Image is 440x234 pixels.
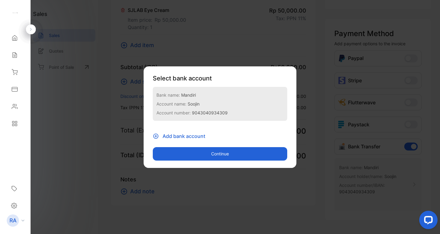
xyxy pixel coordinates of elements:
[153,74,287,83] p: Select bank account
[156,92,180,98] span: Bank name:
[156,110,191,115] span: Account number:
[11,8,20,17] img: logo
[181,92,196,98] span: Mandiri
[153,147,287,161] button: Continue
[192,110,228,115] span: 9043040934309
[156,101,186,106] span: Account name:
[163,132,205,140] span: Add bank account
[9,217,16,225] p: RA
[188,101,200,106] span: Soojin
[414,208,440,234] iframe: LiveChat chat widget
